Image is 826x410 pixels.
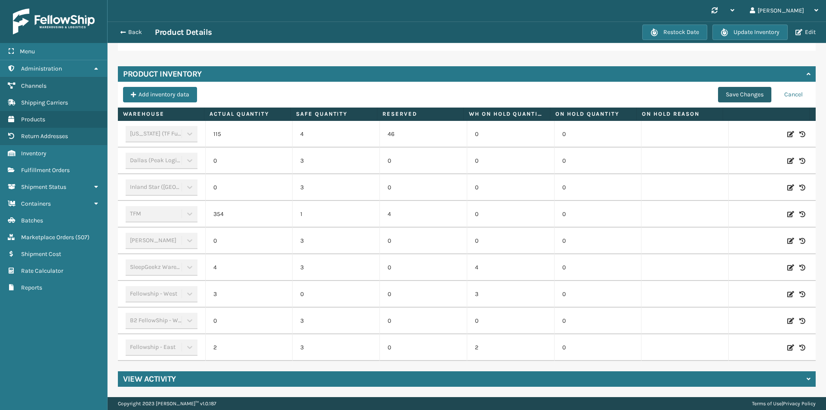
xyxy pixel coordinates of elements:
td: 3 [292,148,379,174]
i: Edit [787,343,794,352]
h4: View Activity [123,374,176,384]
td: 0 [205,308,293,334]
span: Shipping Carriers [21,99,68,106]
label: On Hold Reason [642,110,718,118]
span: Fulfillment Orders [21,166,70,174]
img: logo [13,9,95,34]
i: Inventory History [799,183,805,192]
td: 4 [467,254,554,281]
span: Shipment Status [21,183,66,191]
span: Products [21,116,45,123]
td: 0 [467,228,554,254]
i: Inventory History [799,290,805,299]
h3: Product Details [155,27,212,37]
i: Inventory History [799,237,805,245]
button: Save Changes [718,87,771,102]
td: 0 [205,228,293,254]
a: Privacy Policy [783,401,816,407]
td: 2 [467,334,554,361]
span: Inventory [21,150,46,157]
button: Cancel [777,87,811,102]
i: Edit [787,263,794,272]
i: Inventory History [799,210,805,219]
td: 3 [467,281,554,308]
span: Marketplace Orders [21,234,74,241]
td: 0 [467,121,554,148]
label: On Hold Quantity [555,110,631,118]
p: 0 [388,317,459,325]
td: 354 [205,201,293,228]
td: 0 [467,148,554,174]
div: | [752,397,816,410]
p: Copyright 2023 [PERSON_NAME]™ v 1.0.187 [118,397,216,410]
label: WH On hold quantity [469,110,545,118]
span: Containers [21,200,51,207]
span: Menu [20,48,35,55]
i: Edit [787,130,794,139]
label: Warehouse [123,110,199,118]
span: Return Addresses [21,133,68,140]
span: Administration [21,65,62,72]
td: 0 [554,174,641,201]
a: Terms of Use [752,401,782,407]
td: 3 [292,228,379,254]
td: 3 [292,254,379,281]
span: Shipment Cost [21,250,61,258]
td: 0 [554,228,641,254]
td: 0 [554,254,641,281]
td: 0 [467,201,554,228]
p: 46 [388,130,459,139]
button: Edit [793,28,818,36]
label: Actual Quantity [210,110,285,118]
i: Inventory History [799,343,805,352]
td: 3 [292,334,379,361]
td: 3 [292,308,379,334]
span: ( 507 ) [75,234,89,241]
td: 4 [205,254,293,281]
span: Rate Calculator [21,267,63,274]
i: Inventory History [799,157,805,165]
label: Safe Quantity [296,110,372,118]
td: 0 [292,281,379,308]
td: 2 [205,334,293,361]
td: 1 [292,201,379,228]
td: 4 [292,121,379,148]
i: Inventory History [799,317,805,325]
i: Inventory History [799,263,805,272]
p: 4 [388,210,459,219]
button: Update Inventory [712,25,788,40]
td: 115 [205,121,293,148]
i: Edit [787,210,794,219]
td: 0 [554,308,641,334]
i: Edit [787,317,794,325]
td: 0 [554,121,641,148]
span: Reports [21,284,42,291]
p: 0 [388,290,459,299]
i: Edit [787,183,794,192]
button: Restock Date [642,25,707,40]
td: 0 [554,334,641,361]
i: Edit [787,290,794,299]
span: Batches [21,217,43,224]
i: Edit [787,157,794,165]
td: 0 [554,281,641,308]
td: 0 [554,201,641,228]
p: 0 [388,343,459,352]
span: Channels [21,82,46,89]
p: 0 [388,157,459,165]
td: 0 [205,148,293,174]
p: 0 [388,237,459,245]
td: 0 [205,174,293,201]
td: 3 [205,281,293,308]
i: Inventory History [799,130,805,139]
p: 0 [388,263,459,272]
td: 0 [467,174,554,201]
p: 0 [388,183,459,192]
i: Edit [787,237,794,245]
label: Reserved [382,110,458,118]
td: 3 [292,174,379,201]
h4: Product Inventory [123,69,202,79]
button: Add inventory data [123,87,197,102]
td: 0 [467,308,554,334]
button: Back [115,28,155,36]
